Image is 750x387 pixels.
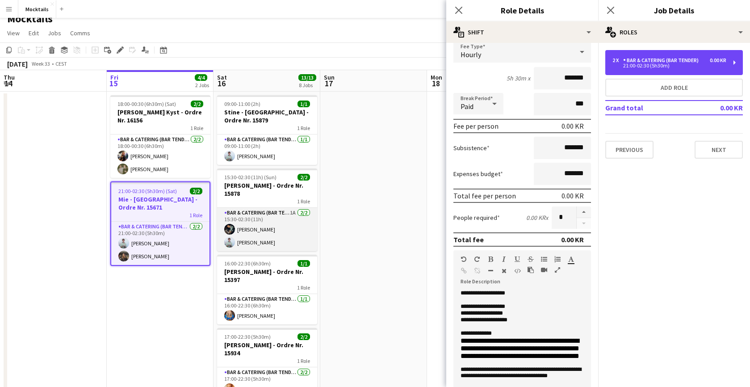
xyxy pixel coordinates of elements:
[461,256,467,263] button: Undo
[514,267,520,274] button: HTML Code
[7,29,20,37] span: View
[461,102,473,111] span: Paid
[429,78,442,88] span: 18
[195,74,207,81] span: 4/4
[29,29,39,37] span: Edit
[695,141,743,159] button: Next
[117,101,176,107] span: 18:00-00:30 (6h30m) (Sat)
[110,95,210,178] app-job-card: 18:00-00:30 (6h30m) (Sat)2/2[PERSON_NAME] Kyst - Ordre Nr. 161561 RoleBar & Catering (Bar Tender)...
[612,63,726,68] div: 21:00-02:30 (5h30m)
[561,191,584,200] div: 0.00 KR
[217,108,317,124] h3: Stine - [GEOGRAPHIC_DATA] - Ordre Nr. 15879
[528,256,534,263] button: Strikethrough
[526,214,548,222] div: 0.00 KR x
[605,79,743,97] button: Add role
[446,4,598,16] h3: Role Details
[190,125,203,131] span: 1 Role
[4,73,15,81] span: Thu
[224,333,271,340] span: 17:00-22:30 (5h30m)
[7,12,53,25] h1: Mocktails
[453,122,499,130] div: Fee per person
[598,4,750,16] h3: Job Details
[224,101,260,107] span: 09:00-11:00 (2h)
[111,195,209,211] h3: Mie - [GEOGRAPHIC_DATA] - Ordre Nr. 15671
[605,141,654,159] button: Previous
[453,170,503,178] label: Expenses budget
[623,57,702,63] div: Bar & Catering (Bar Tender)
[487,267,494,274] button: Horizontal Line
[541,256,547,263] button: Unordered List
[118,188,177,194] span: 21:00-02:30 (5h30m) (Sat)
[217,208,317,251] app-card-role: Bar & Catering (Bar Tender)1A2/215:30-02:30 (11h)[PERSON_NAME][PERSON_NAME]
[2,78,15,88] span: 14
[528,266,534,273] button: Paste as plain text
[324,73,335,81] span: Sun
[70,29,90,37] span: Comms
[501,267,507,274] button: Clear Formatting
[190,188,202,194] span: 2/2
[453,144,490,152] label: Subsistence
[568,256,574,263] button: Text Color
[598,21,750,43] div: Roles
[474,256,480,263] button: Redo
[501,256,507,263] button: Italic
[18,0,56,18] button: Mocktails
[48,29,61,37] span: Jobs
[25,27,42,39] a: Edit
[297,284,310,291] span: 1 Role
[561,235,584,244] div: 0.00 KR
[297,198,310,205] span: 1 Role
[297,101,310,107] span: 1/1
[446,21,598,43] div: Shift
[110,108,210,124] h3: [PERSON_NAME] Kyst - Ordre Nr. 16156
[541,266,547,273] button: Insert video
[67,27,94,39] a: Comms
[323,78,335,88] span: 17
[217,73,227,81] span: Sat
[710,57,726,63] div: 0.00 KR
[461,50,481,59] span: Hourly
[514,256,520,263] button: Underline
[297,125,310,131] span: 1 Role
[612,57,623,63] div: 2 x
[577,206,591,218] button: Increase
[55,60,67,67] div: CEST
[431,73,442,81] span: Mon
[507,74,530,82] div: 5h 30m x
[561,122,584,130] div: 0.00 KR
[297,333,310,340] span: 2/2
[487,256,494,263] button: Bold
[111,222,209,265] app-card-role: Bar & Catering (Bar Tender)2/221:00-02:30 (5h30m)[PERSON_NAME][PERSON_NAME]
[109,78,118,88] span: 15
[191,101,203,107] span: 2/2
[110,135,210,178] app-card-role: Bar & Catering (Bar Tender)2/218:00-00:30 (6h30m)[PERSON_NAME][PERSON_NAME]
[297,358,310,364] span: 1 Role
[217,268,317,284] h3: [PERSON_NAME] - Ordre Nr. 15397
[298,74,316,81] span: 13/13
[217,95,317,165] app-job-card: 09:00-11:00 (2h)1/1Stine - [GEOGRAPHIC_DATA] - Ordre Nr. 158791 RoleBar & Catering (Bar Tender)1/...
[217,341,317,357] h3: [PERSON_NAME] - Ordre Nr. 15934
[453,235,484,244] div: Total fee
[217,181,317,198] h3: [PERSON_NAME] - Ordre Nr. 15878
[217,294,317,324] app-card-role: Bar & Catering (Bar Tender)1/116:00-22:30 (6h30m)[PERSON_NAME]
[29,60,52,67] span: Week 33
[691,101,743,115] td: 0.00 KR
[453,214,500,222] label: People required
[297,174,310,181] span: 2/2
[453,191,516,200] div: Total fee per person
[299,82,316,88] div: 8 Jobs
[554,256,561,263] button: Ordered List
[217,168,317,251] app-job-card: 15:30-02:30 (11h) (Sun)2/2[PERSON_NAME] - Ordre Nr. 158781 RoleBar & Catering (Bar Tender)1A2/215...
[110,181,210,266] app-job-card: 21:00-02:30 (5h30m) (Sat)2/2Mie - [GEOGRAPHIC_DATA] - Ordre Nr. 156711 RoleBar & Catering (Bar Te...
[217,255,317,324] app-job-card: 16:00-22:30 (6h30m)1/1[PERSON_NAME] - Ordre Nr. 153971 RoleBar & Catering (Bar Tender)1/116:00-22...
[189,212,202,219] span: 1 Role
[44,27,65,39] a: Jobs
[224,174,277,181] span: 15:30-02:30 (11h) (Sun)
[224,260,271,267] span: 16:00-22:30 (6h30m)
[7,59,28,68] div: [DATE]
